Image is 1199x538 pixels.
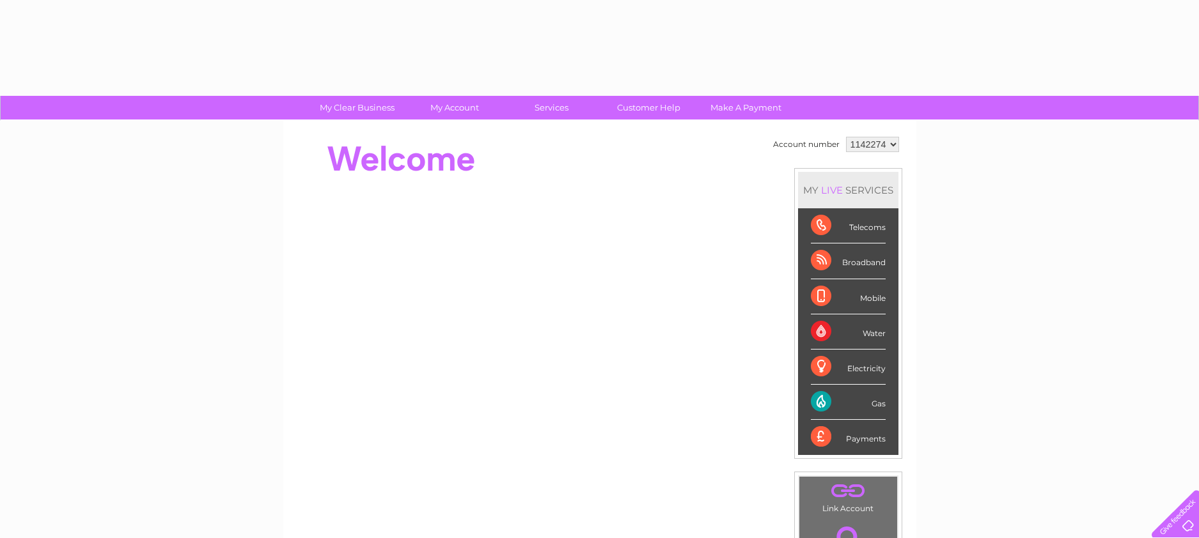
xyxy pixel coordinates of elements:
div: Electricity [811,350,886,385]
div: Payments [811,420,886,454]
div: Mobile [811,279,886,314]
a: My Clear Business [304,96,410,119]
div: MY SERVICES [798,172,898,208]
a: My Account [402,96,507,119]
div: Water [811,314,886,350]
td: Account number [770,134,843,155]
div: LIVE [819,184,845,196]
td: Link Account [799,476,898,516]
div: Gas [811,385,886,420]
a: Services [499,96,604,119]
div: Telecoms [811,208,886,243]
a: Customer Help [596,96,701,119]
div: Broadband [811,243,886,279]
a: Make A Payment [693,96,799,119]
a: . [803,480,894,502]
